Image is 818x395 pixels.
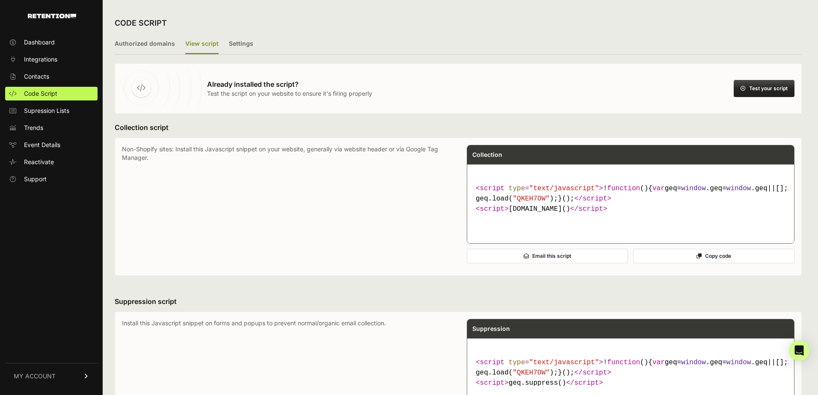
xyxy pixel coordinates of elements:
[607,185,640,192] span: function
[480,359,505,366] span: script
[788,359,796,366] span: if
[472,180,789,218] code: [DOMAIN_NAME]()
[681,185,706,192] span: window
[5,172,98,186] a: Support
[24,158,54,166] span: Reactivate
[513,369,549,377] span: "QKEH7OW"
[5,121,98,135] a: Trends
[607,359,640,366] span: function
[480,379,505,387] span: script
[24,55,57,64] span: Integrations
[185,34,219,54] label: View script
[789,340,809,361] div: Open Intercom Messenger
[607,359,648,366] span: ( )
[578,205,603,213] span: script
[509,359,525,366] span: type
[122,145,450,268] p: Non-Shopify sites: Install this Javascript snippet on your website, generally via website header ...
[467,249,628,263] button: Email this script
[24,175,47,183] span: Support
[633,249,794,263] button: Copy code
[229,34,253,54] label: Settings
[509,185,525,192] span: type
[14,372,56,380] span: MY ACCOUNT
[467,319,794,338] div: Suppression
[529,359,599,366] span: "text/javascript"
[472,354,789,392] code: geq.suppress()
[5,155,98,169] a: Reactivate
[5,138,98,152] a: Event Details
[207,79,372,89] h3: Already installed the script?
[574,369,611,377] span: </ >
[652,185,665,192] span: var
[5,104,98,118] a: Supression Lists
[24,72,49,81] span: Contacts
[24,141,60,149] span: Event Details
[476,205,509,213] span: < >
[574,379,599,387] span: script
[24,38,55,47] span: Dashboard
[480,185,505,192] span: script
[28,14,76,18] img: Retention.com
[207,89,372,98] p: Test the script on your website to ensure it's firing properly
[583,369,608,377] span: script
[788,185,796,192] span: if
[529,185,599,192] span: "text/javascript"
[513,195,549,203] span: "QKEH7OW"
[570,205,607,213] span: </ >
[24,124,43,132] span: Trends
[566,379,603,387] span: </ >
[607,185,648,192] span: ( )
[5,53,98,66] a: Integrations
[115,17,167,29] h2: CODE SCRIPT
[24,89,57,98] span: Code Script
[480,205,505,213] span: script
[115,296,802,307] h3: Suppression script
[583,195,608,203] span: script
[476,185,603,192] span: < = >
[5,35,98,49] a: Dashboard
[681,359,706,366] span: window
[476,359,603,366] span: < = >
[5,70,98,83] a: Contacts
[467,145,794,164] div: Collection
[726,185,751,192] span: window
[24,106,69,115] span: Supression Lists
[476,379,509,387] span: < >
[726,359,751,366] span: window
[652,359,665,366] span: var
[115,34,175,54] label: Authorized domains
[5,87,98,100] a: Code Script
[5,363,98,389] a: MY ACCOUNT
[574,195,611,203] span: </ >
[734,80,794,97] button: Test your script
[115,122,802,133] h3: Collection script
